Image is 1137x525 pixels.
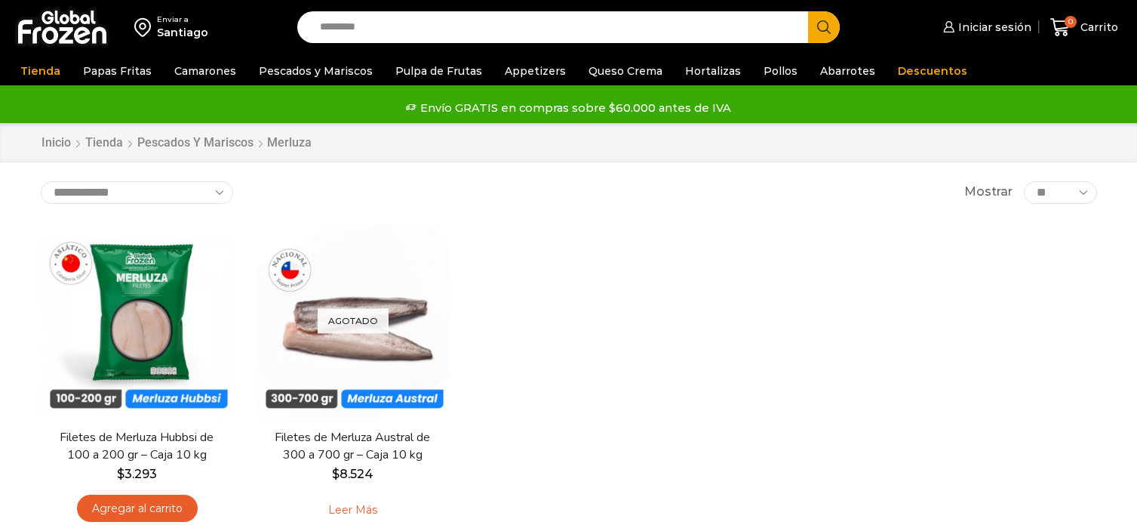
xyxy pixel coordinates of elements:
nav: Breadcrumb [41,134,312,152]
span: $ [332,467,340,481]
select: Pedido de la tienda [41,181,233,204]
div: Santiago [157,25,208,40]
a: Filetes de Merluza Austral de 300 a 700 gr – Caja 10 kg [266,429,439,464]
div: Enviar a [157,14,208,25]
a: Tienda [85,134,124,152]
a: Pollos [756,57,805,85]
span: Mostrar [964,184,1013,201]
a: Agregar al carrito: “Filetes de Merluza Hubbsi de 100 a 200 gr – Caja 10 kg” [77,495,198,523]
a: 0 Carrito [1046,10,1122,45]
a: Queso Crema [581,57,670,85]
a: Camarones [167,57,244,85]
span: Iniciar sesión [954,20,1031,35]
a: Pescados y Mariscos [251,57,380,85]
span: $ [117,467,124,481]
a: Descuentos [890,57,975,85]
a: Pulpa de Frutas [388,57,490,85]
button: Search button [808,11,840,43]
img: address-field-icon.svg [134,14,157,40]
span: 0 [1065,16,1077,28]
a: Abarrotes [813,57,883,85]
span: Carrito [1077,20,1118,35]
a: Pescados y Mariscos [137,134,254,152]
bdi: 3.293 [117,467,157,481]
a: Iniciar sesión [939,12,1031,42]
h1: Merluza [267,135,312,150]
p: Agotado [318,308,389,333]
a: Tienda [13,57,68,85]
a: Hortalizas [678,57,748,85]
a: Filetes de Merluza Hubbsi de 100 a 200 gr – Caja 10 kg [50,429,223,464]
a: Appetizers [497,57,573,85]
a: Papas Fritas [75,57,159,85]
bdi: 8.524 [332,467,373,481]
a: Inicio [41,134,72,152]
